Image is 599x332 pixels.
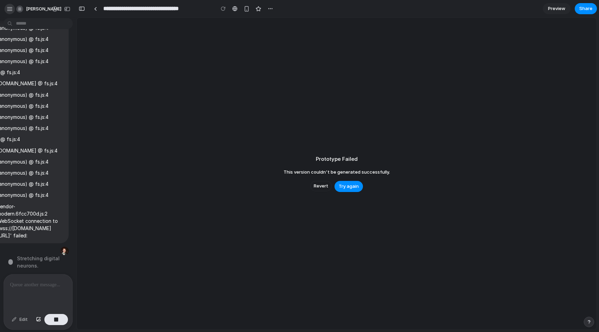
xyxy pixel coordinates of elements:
span: Try again [339,183,359,190]
button: Revert [310,181,332,191]
span: Preview [548,5,565,12]
span: Share [579,5,592,12]
span: Revert [314,183,328,190]
span: Stretching digital neurons . [17,255,72,269]
a: Preview [543,3,571,14]
span: [PERSON_NAME] [26,6,61,12]
button: Share [575,3,597,14]
button: [PERSON_NAME] [14,3,72,15]
button: Try again [335,181,363,192]
span: This version couldn't be generated successfully. [284,169,390,176]
h2: Prototype Failed [316,155,358,163]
